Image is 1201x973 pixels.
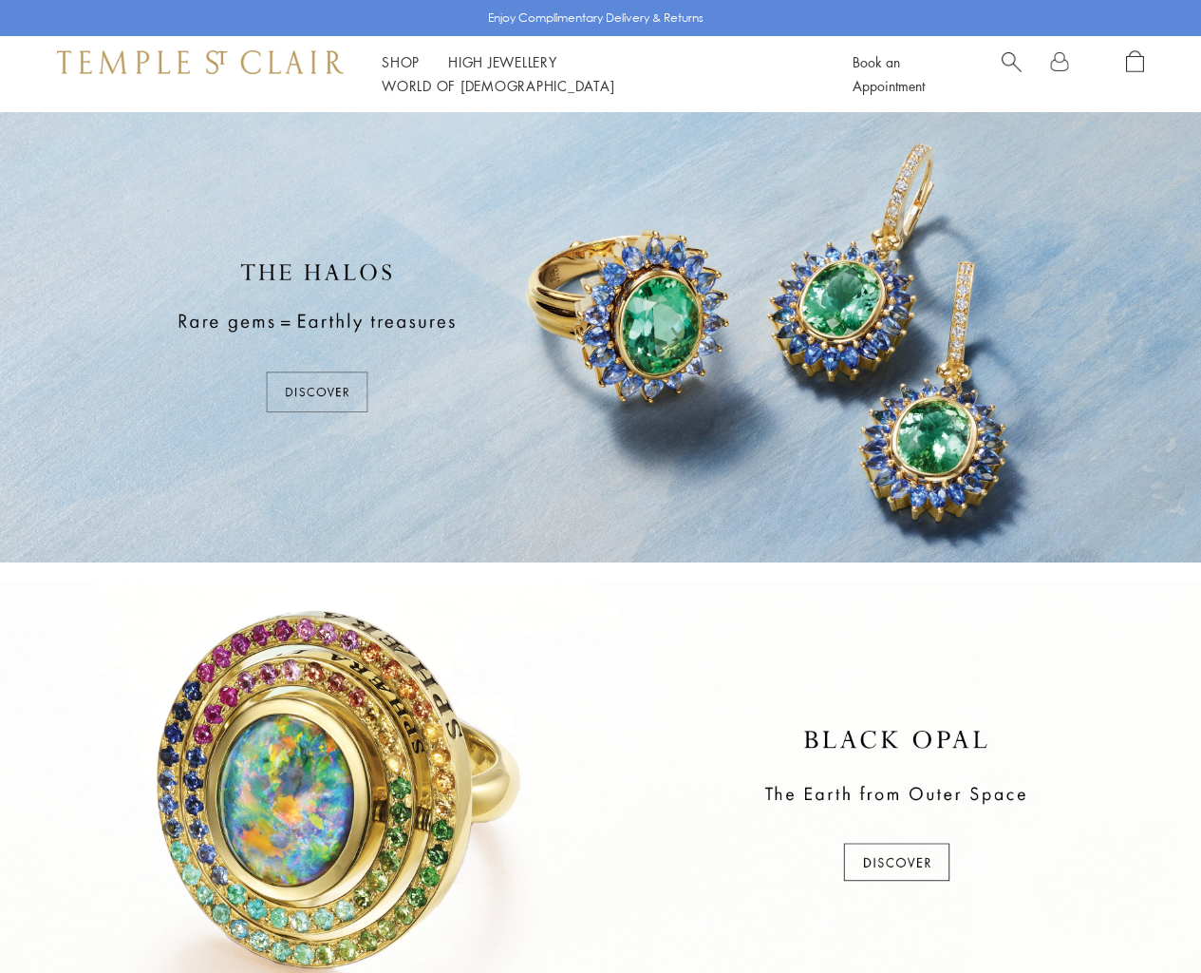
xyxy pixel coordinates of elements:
a: High JewelleryHigh Jewellery [448,52,557,71]
p: Enjoy Complimentary Delivery & Returns [488,9,704,28]
img: Temple St. Clair [57,50,344,73]
nav: Main navigation [382,50,810,98]
a: Open Shopping Bag [1126,50,1144,98]
a: ShopShop [382,52,420,71]
a: Book an Appointment [853,52,925,95]
a: Search [1002,50,1022,98]
a: World of [DEMOGRAPHIC_DATA]World of [DEMOGRAPHIC_DATA] [382,76,614,95]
